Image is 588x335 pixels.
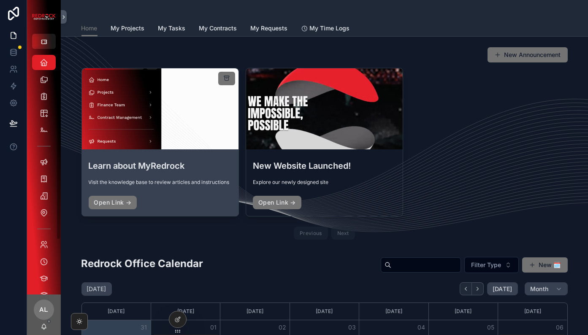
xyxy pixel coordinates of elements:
[83,303,149,320] div: [DATE]
[81,257,203,270] h2: Redrock Office Calendar
[111,24,145,32] span: My Projects
[246,68,403,216] a: New Website Launched!Explore our newly designed siteOpen Link →
[485,322,496,332] button: 05
[277,322,287,332] button: 02
[89,159,232,172] h3: Learn about MyRedrock
[246,68,403,149] div: Screenshot-2025-08-19-at-10.28.09-AM.png
[158,21,186,38] a: My Tasks
[460,282,472,295] button: Back
[208,322,218,332] button: 01
[251,21,288,38] a: My Requests
[493,285,512,293] span: [DATE]
[81,68,239,216] a: Learn about MyRedrockVisit the knowledge base to review articles and instructionsOpen Link →
[139,322,149,332] button: 31
[40,305,49,315] span: AL
[347,322,357,332] button: 03
[82,68,238,149] div: Screenshot-2025-08-19-at-2.09.49-PM.png
[111,21,145,38] a: My Projects
[89,196,137,209] a: Open Link →
[222,303,288,320] div: [DATE]
[360,303,427,320] div: [DATE]
[199,24,237,32] span: My Contracts
[471,261,501,269] span: Filter Type
[251,24,288,32] span: My Requests
[464,257,519,273] button: Select Button
[525,282,568,296] button: Month
[152,303,219,320] div: [DATE]
[253,159,396,172] h3: New Website Launched!
[555,322,565,332] button: 06
[291,303,358,320] div: [DATE]
[27,49,61,294] div: scrollable content
[89,179,232,186] span: Visit the knowledge base to review articles and instructions
[310,24,350,32] span: My Time Logs
[253,196,301,209] a: Open Link →
[253,179,396,186] span: Explore our newly designed site
[488,47,568,62] button: New Announcement
[87,285,106,293] h2: [DATE]
[158,24,186,32] span: My Tasks
[81,21,98,37] a: Home
[487,282,518,296] button: [DATE]
[522,257,568,273] button: New 🗓️
[301,21,350,38] a: My Time Logs
[199,21,237,38] a: My Contracts
[430,303,496,320] div: [DATE]
[472,282,484,295] button: Next
[530,285,549,293] span: Month
[499,303,566,320] div: [DATE]
[32,14,56,20] img: App logo
[416,322,426,332] button: 04
[81,24,98,32] span: Home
